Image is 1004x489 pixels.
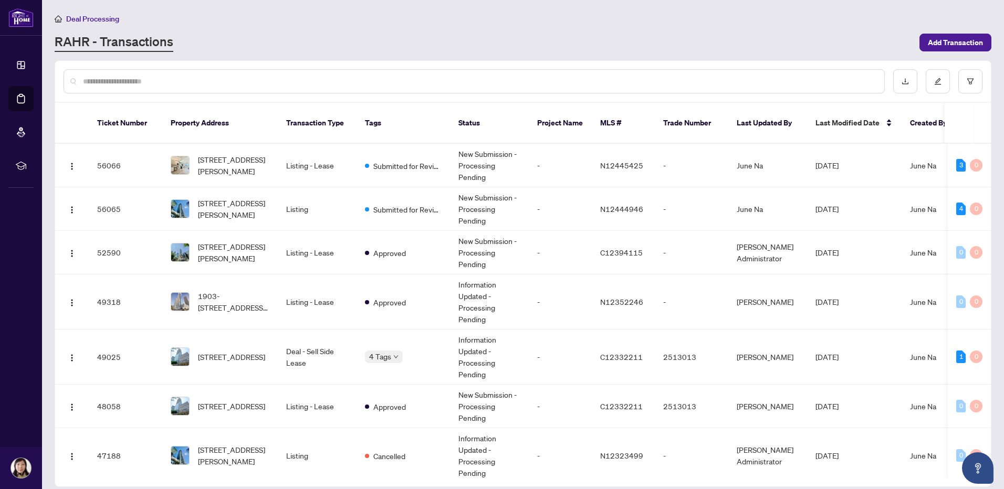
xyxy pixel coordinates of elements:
span: C12332211 [600,352,643,362]
span: Approved [373,401,406,412]
td: Information Updated - Processing Pending [450,428,529,483]
td: 47188 [89,428,162,483]
img: thumbnail-img [171,348,189,366]
span: [STREET_ADDRESS] [198,400,265,412]
td: [PERSON_NAME] [728,274,807,329]
td: - [529,428,592,483]
td: [PERSON_NAME] Administrator [728,428,807,483]
span: [STREET_ADDRESS][PERSON_NAME] [198,154,269,177]
span: Submitted for Review [373,160,442,172]
td: - [529,329,592,385]
span: [DATE] [815,352,839,362]
button: Logo [64,348,80,365]
span: Cancelled [373,450,405,462]
span: Last Modified Date [815,117,880,129]
button: edit [926,69,950,93]
td: - [529,231,592,274]
th: Transaction Type [278,103,357,144]
span: N12323499 [600,451,643,460]
img: thumbnail-img [171,156,189,174]
div: 0 [970,449,982,462]
img: thumbnail-img [171,447,189,464]
img: Logo [68,452,76,461]
th: Ticket Number [89,103,162,144]
td: 48058 [89,385,162,428]
td: 56065 [89,187,162,231]
div: 0 [970,400,982,412]
span: Deal Processing [66,14,119,24]
td: New Submission - Processing Pending [450,144,529,187]
td: Listing - Lease [278,231,357,274]
span: June Na [910,451,936,460]
div: 0 [970,295,982,308]
span: C12394115 [600,248,643,257]
span: June Na [910,297,936,306]
span: [DATE] [815,297,839,306]
div: 1 [956,350,966,363]
div: 0 [956,246,966,259]
span: [DATE] [815,204,839,214]
div: 0 [956,449,966,462]
td: - [529,274,592,329]
span: Approved [373,247,406,259]
th: Last Updated By [728,103,807,144]
td: 49318 [89,274,162,329]
button: Add Transaction [919,34,991,51]
td: [PERSON_NAME] Administrator [728,231,807,274]
th: Project Name [529,103,592,144]
img: Logo [68,299,76,307]
span: C12332211 [600,401,643,411]
span: filter [967,78,974,85]
th: Last Modified Date [807,103,902,144]
td: June Na [728,187,807,231]
span: [STREET_ADDRESS][PERSON_NAME] [198,444,269,467]
a: RAHR - Transactions [55,33,173,52]
span: N12445425 [600,161,643,170]
span: edit [934,78,942,85]
img: logo [8,8,34,27]
span: home [55,15,62,23]
img: Logo [68,354,76,362]
span: [DATE] [815,248,839,257]
div: 0 [956,400,966,412]
td: - [655,144,728,187]
td: 49025 [89,329,162,385]
td: New Submission - Processing Pending [450,385,529,428]
button: Logo [64,200,80,217]
img: thumbnail-img [171,293,189,311]
td: Listing [278,187,357,231]
div: 0 [970,159,982,172]
td: Deal - Sell Side Lease [278,329,357,385]
div: 3 [956,159,966,172]
img: thumbnail-img [171,243,189,261]
td: 56066 [89,144,162,187]
td: - [655,274,728,329]
button: Open asap [962,452,993,484]
td: - [655,428,728,483]
span: June Na [910,248,936,257]
td: [PERSON_NAME] [728,329,807,385]
td: - [529,187,592,231]
span: 1903-[STREET_ADDRESS][PERSON_NAME] [198,290,269,313]
button: download [893,69,917,93]
span: Add Transaction [928,34,983,51]
img: thumbnail-img [171,200,189,218]
button: Logo [64,447,80,464]
td: [PERSON_NAME] [728,385,807,428]
span: down [393,354,399,359]
td: June Na [728,144,807,187]
td: Listing - Lease [278,274,357,329]
th: Trade Number [655,103,728,144]
span: N12444946 [600,204,643,214]
span: June Na [910,161,936,170]
button: filter [958,69,982,93]
span: [DATE] [815,451,839,460]
td: Information Updated - Processing Pending [450,274,529,329]
button: Logo [64,157,80,174]
th: Property Address [162,103,278,144]
td: 2513013 [655,385,728,428]
button: Logo [64,293,80,310]
span: download [902,78,909,85]
img: Logo [68,206,76,214]
span: N12352246 [600,297,643,306]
